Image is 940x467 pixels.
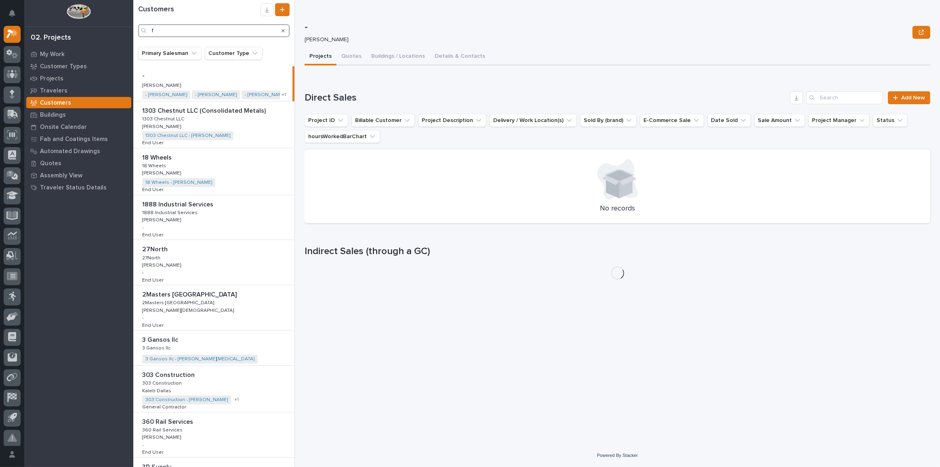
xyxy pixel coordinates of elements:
p: [PERSON_NAME] [142,433,183,440]
a: 360 Rail Services360 Rail Services 360 Rail Services360 Rail Services [PERSON_NAME][PERSON_NAME] ... [133,412,294,458]
a: - [PERSON_NAME] [145,92,187,98]
p: 3 Gansos llc [142,344,172,351]
button: Primary Salesman [138,47,202,60]
button: Sale Amount [754,114,805,127]
div: 02. Projects [31,34,71,42]
p: End User [142,185,165,193]
p: End User [142,448,165,455]
p: 1888 Industrial Services [142,199,215,208]
a: Traveler Status Details [24,181,133,194]
p: 303 Construction [142,370,196,379]
p: Automated Drawings [40,148,100,155]
p: 2Masters [GEOGRAPHIC_DATA] [142,289,238,299]
p: 27North [142,244,169,253]
button: Project Manager [808,114,870,127]
p: 27North [142,254,162,261]
span: + 1 [282,93,286,97]
a: 18 Wheels - [PERSON_NAME] [145,180,212,185]
p: End User [142,276,165,283]
p: Buildings [40,111,66,119]
button: hoursWorkedBarChart [305,130,380,143]
p: [PERSON_NAME] [142,81,183,88]
p: Traveler Status Details [40,184,107,191]
a: Onsite Calendar [24,121,133,133]
p: Projects [40,75,63,82]
p: End User [142,139,165,146]
button: Sold By (brand) [580,114,637,127]
a: - [PERSON_NAME] [245,92,286,98]
a: Automated Drawings [24,145,133,157]
a: 303 Construction303 Construction 303 Construction303 Construction Kaleb DallasKaleb Dallas 303 Co... [133,366,294,412]
button: Notifications [4,5,21,22]
h1: Customers [138,5,261,14]
a: My Work [24,48,133,60]
p: My Work [40,51,65,58]
p: 2Masters [GEOGRAPHIC_DATA] [142,299,216,306]
p: [PERSON_NAME] [142,261,183,268]
p: 360 Rail Services [142,426,184,433]
h1: Direct Sales [305,92,787,104]
p: Fab and Coatings Items [40,136,108,143]
button: Status [873,114,908,127]
button: Projects [305,48,336,65]
a: Travelers [24,84,133,97]
img: Workspace Logo [67,4,90,19]
p: Travelers [40,87,67,95]
a: 18 Wheels18 Wheels 18 Wheels18 Wheels [PERSON_NAME][PERSON_NAME] 18 Wheels - [PERSON_NAME] End Us... [133,148,294,195]
p: 360 Rail Services [142,417,195,426]
p: End User [142,321,165,328]
button: Customer Type [205,47,263,60]
button: Delivery / Work Location(s) [490,114,577,127]
a: 1888 Industrial Services1888 Industrial Services 1888 Industrial Services1888 Industrial Services... [133,195,294,240]
p: 303 Construction [142,379,183,386]
a: 303 Construction - [PERSON_NAME] [145,397,228,403]
p: [PERSON_NAME][DEMOGRAPHIC_DATA] [142,306,236,313]
p: - [142,70,146,80]
a: Add New [888,91,930,104]
p: Assembly View [40,172,82,179]
p: - [142,442,144,448]
p: - [142,315,144,321]
button: Project ID [305,114,348,127]
button: Quotes [336,48,366,65]
a: 27North27North 27North27North [PERSON_NAME][PERSON_NAME] -End UserEnd User [133,240,294,285]
input: Search [138,24,290,37]
p: 3 Gansos llc [142,334,180,344]
p: - [305,21,909,33]
p: No records [314,204,921,213]
p: [PERSON_NAME] [305,36,906,43]
p: Customers [40,99,71,107]
button: E-Commerce Sale [640,114,704,127]
h1: Indirect Sales (through a GC) [305,246,930,257]
a: -- [PERSON_NAME][PERSON_NAME] - [PERSON_NAME] - [PERSON_NAME] - [PERSON_NAME] +1 [133,66,294,101]
p: 18 Wheels [142,162,168,169]
a: Powered By Stacker [597,453,638,458]
a: Quotes [24,157,133,169]
p: General Contractor [142,403,188,410]
p: [PERSON_NAME] [142,216,183,223]
p: Kaleb Dallas [142,387,173,394]
a: Fab and Coatings Items [24,133,133,145]
button: Project Description [418,114,486,127]
a: Customers [24,97,133,109]
p: 1303 Chestnut LLC [142,115,186,122]
p: - [142,225,144,231]
p: End User [142,231,165,238]
a: - [PERSON_NAME] [195,92,237,98]
button: Details & Contacts [430,48,490,65]
button: Buildings / Locations [366,48,430,65]
p: [PERSON_NAME] [142,169,183,176]
a: 3 Gansos llc - [PERSON_NAME][MEDICAL_DATA] [145,356,254,362]
span: Add New [901,95,925,101]
a: Customer Types [24,60,133,72]
a: Buildings [24,109,133,121]
input: Search [806,91,883,104]
button: Date Sold [707,114,751,127]
a: 1303 Chestnut LLC - [PERSON_NAME] [145,133,230,139]
span: + 1 [234,398,239,402]
p: [PERSON_NAME] [142,122,183,130]
p: 1303 Chestnut LLC (Consolidated Metals) [142,105,267,115]
a: 3 Gansos llc3 Gansos llc 3 Gansos llc3 Gansos llc 3 Gansos llc - [PERSON_NAME][MEDICAL_DATA] [133,330,294,366]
